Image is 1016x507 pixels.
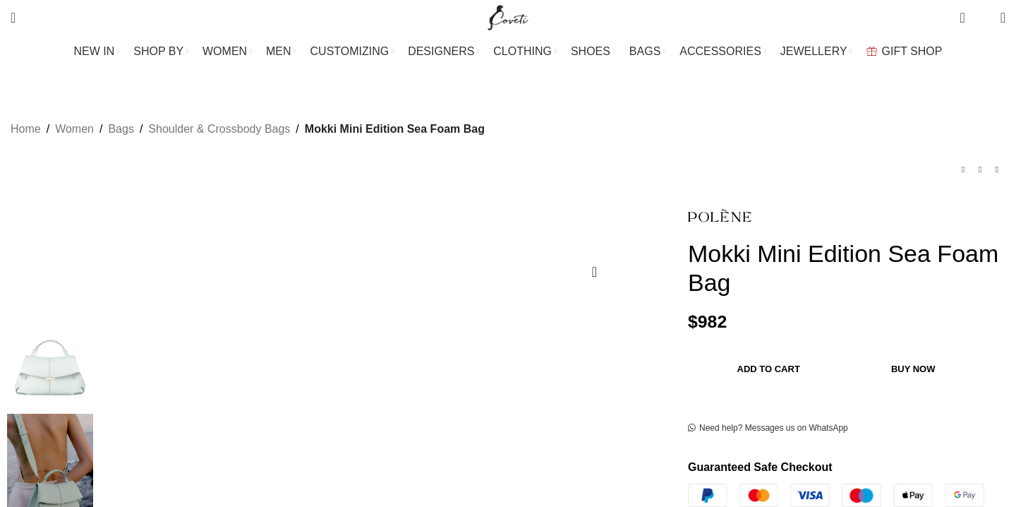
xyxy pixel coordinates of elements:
[882,44,943,58] span: GIFT SHOP
[629,44,660,58] span: BAGS
[493,44,552,58] span: CLOTHING
[7,287,93,407] img: Polene
[988,161,1005,178] a: Next product
[866,37,943,66] a: GIFT SHOP
[979,14,989,25] span: 0
[688,312,698,331] span: $
[408,44,474,58] span: DESIGNERS
[55,120,94,138] a: Women
[305,120,485,138] span: Mokki Mini Edition Sea Foam Bag
[74,37,120,66] a: NEW IN
[310,37,394,66] a: CUSTOMIZING
[133,37,188,66] a: SHOP BY
[961,7,972,18] span: 0
[695,354,842,384] button: Add to cart
[485,11,532,23] a: Site logo
[849,354,977,384] button: Buy now
[408,37,479,66] a: DESIGNERS
[493,37,557,66] a: CLOTHING
[955,161,972,178] a: Previous product
[679,44,761,58] span: ACCESSORIES
[11,120,485,138] nav: Breadcrumb
[310,44,389,58] span: CUSTOMIZING
[202,44,247,58] span: WOMEN
[4,37,1012,66] div: Main navigation
[108,120,133,138] a: Bags
[688,423,848,434] a: Need help? Messages us on WhatsApp
[688,239,1005,297] h1: Mokki Mini Edition Sea Foam Bag
[266,44,291,58] span: MEN
[688,461,833,473] strong: Guaranteed Safe Checkout
[266,37,296,66] a: MEN
[953,4,972,32] a: 0
[11,120,41,138] a: Home
[688,312,727,331] bdi: 982
[629,37,665,66] a: BAGS
[571,44,610,58] span: SHOES
[688,199,751,232] img: Polene
[74,44,115,58] span: NEW IN
[148,120,290,138] a: Shoulder & Crossbody Bags
[866,47,877,56] img: GiftBag
[133,44,183,58] span: SHOP BY
[4,4,23,32] a: Search
[571,37,615,66] a: SHOES
[780,44,847,58] span: JEWELLERY
[976,4,990,32] div: My Wishlist
[202,37,252,66] a: WOMEN
[780,37,852,66] a: JEWELLERY
[679,37,766,66] a: ACCESSORIES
